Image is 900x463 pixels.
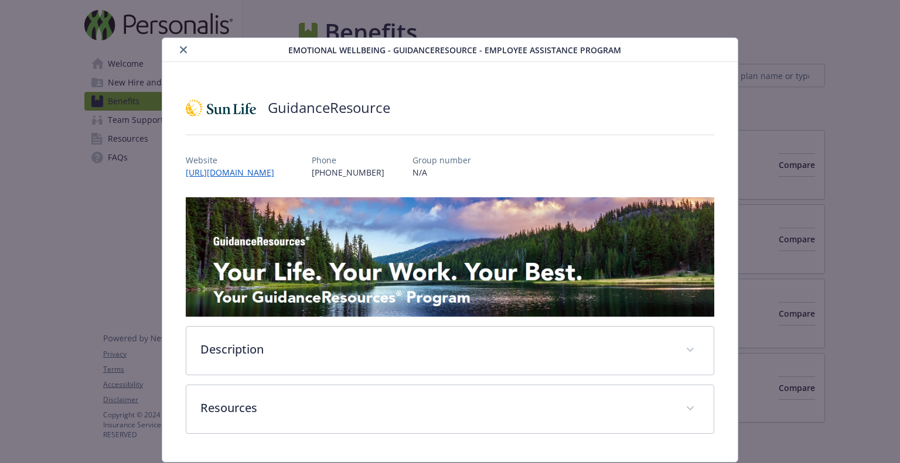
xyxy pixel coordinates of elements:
[90,37,810,462] div: details for plan Emotional Wellbeing - GuidanceResource - Employee Assistance Program
[268,98,390,118] h2: GuidanceResource
[412,154,471,166] p: Group number
[186,197,714,317] img: banner
[186,167,284,178] a: [URL][DOMAIN_NAME]
[412,166,471,179] p: N/A
[200,399,671,417] p: Resources
[186,327,713,375] div: Description
[312,154,384,166] p: Phone
[200,341,671,358] p: Description
[288,44,621,56] span: Emotional Wellbeing - GuidanceResource - Employee Assistance Program
[312,166,384,179] p: [PHONE_NUMBER]
[186,90,256,125] img: Sun Life Financial
[186,385,713,433] div: Resources
[176,43,190,57] button: close
[186,154,284,166] p: Website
